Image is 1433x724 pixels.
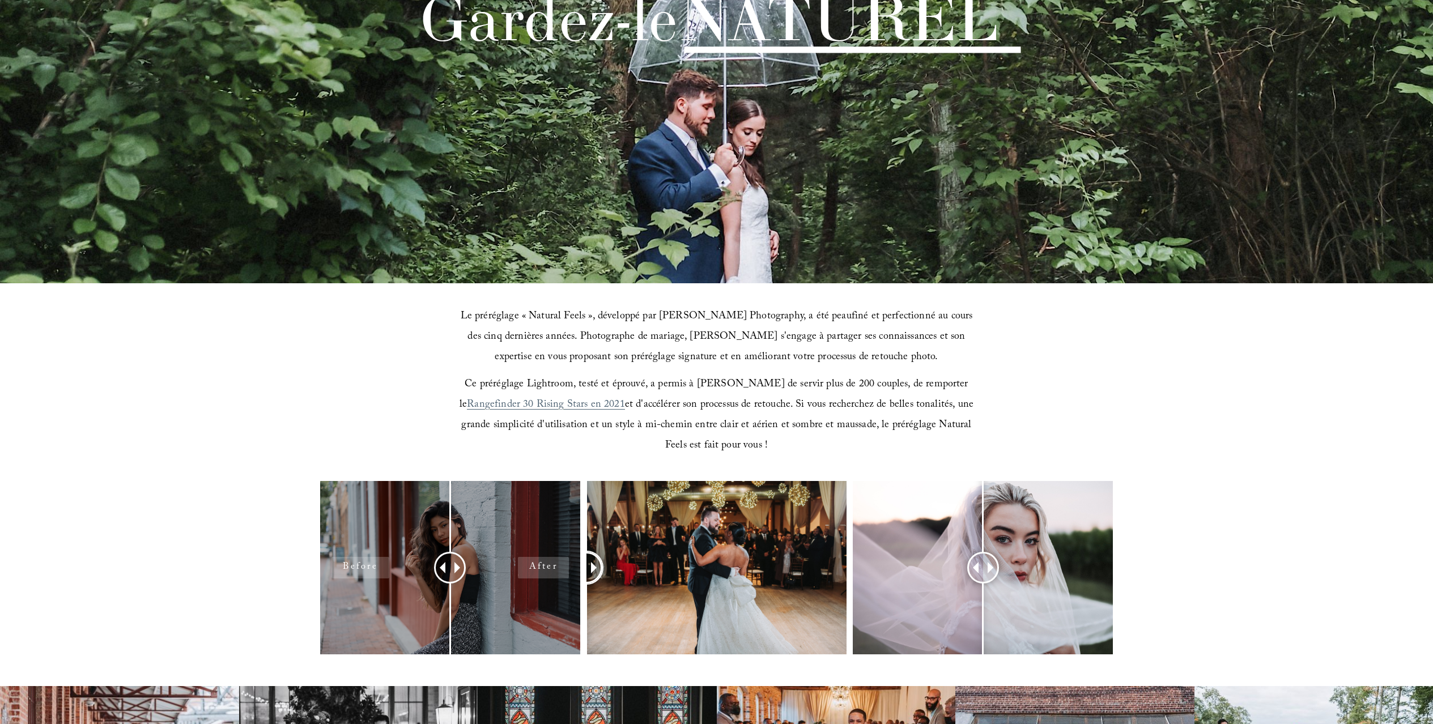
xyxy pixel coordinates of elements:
font: Le préréglage « Natural Feels », développé par [PERSON_NAME] Photography, a été peaufiné et perfe... [461,308,976,367]
font: Ce préréglage Lightroom, testé et éprouvé, a permis à [PERSON_NAME] de servir plus de 200 couples... [460,376,971,414]
font: et d'accélérer son processus de retouche. Si vous recherchez de belles tonalités, une grande simp... [461,397,976,455]
a: Rangefinder 30 Rising Stars en 2021 [467,397,624,414]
